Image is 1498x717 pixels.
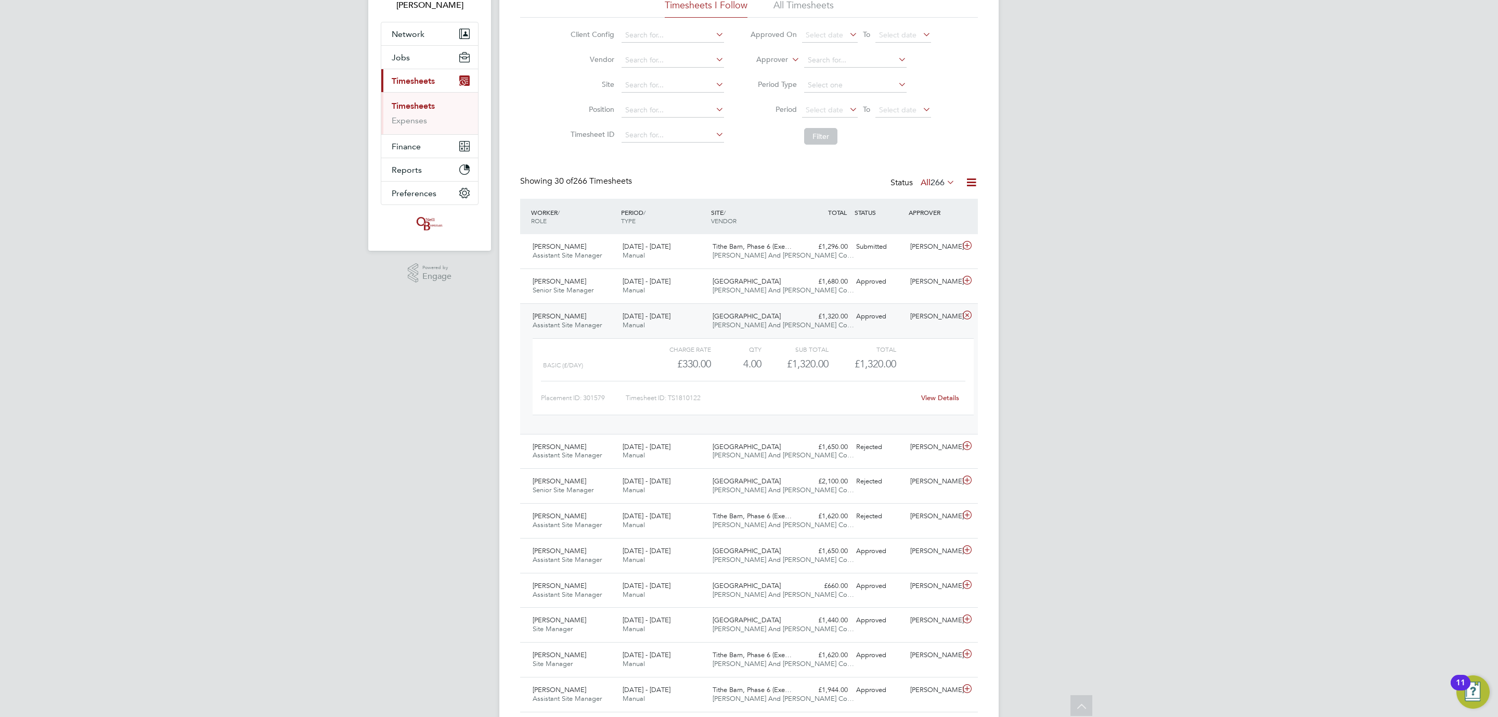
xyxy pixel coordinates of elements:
span: Assistant Site Manager [533,451,602,459]
div: £1,650.00 [798,543,852,560]
div: £1,320.00 [798,308,852,325]
div: [PERSON_NAME] [906,308,960,325]
span: Reports [392,165,422,175]
input: Search for... [622,78,724,93]
span: Assistant Site Manager [533,321,602,329]
a: Go to home page [381,215,479,232]
span: [DATE] - [DATE] [623,685,670,694]
input: Search for... [622,53,724,68]
span: [DATE] - [DATE] [623,616,670,624]
span: Assistant Site Manager [533,251,602,260]
div: Approved [852,543,906,560]
div: Rejected [852,439,906,456]
span: Senior Site Manager [533,286,593,295]
span: [PERSON_NAME] [533,650,586,659]
div: £1,620.00 [798,647,852,664]
span: Senior Site Manager [533,485,593,494]
span: Assistant Site Manager [533,555,602,564]
span: To [860,28,873,41]
span: ROLE [531,216,547,225]
span: TYPE [621,216,636,225]
div: Timesheet ID: TS1810122 [626,390,914,406]
input: Search for... [622,103,724,118]
span: Manual [623,286,645,295]
span: [PERSON_NAME] And [PERSON_NAME] Co… [713,485,854,494]
button: Filter [804,128,837,145]
span: 266 [931,177,945,188]
div: Placement ID: 301579 [541,390,626,406]
span: Manual [623,321,645,329]
label: Period [750,105,797,114]
span: [PERSON_NAME] And [PERSON_NAME] Co… [713,555,854,564]
div: [PERSON_NAME] [906,578,960,595]
div: £1,944.00 [798,682,852,699]
span: [GEOGRAPHIC_DATA] [713,581,781,590]
span: Manual [623,555,645,564]
span: Tithe Barn, Phase 6 (Exe… [713,650,792,659]
div: Approved [852,612,906,629]
a: Powered byEngage [408,263,452,283]
span: 266 Timesheets [554,176,632,186]
label: Client Config [567,30,614,39]
div: [PERSON_NAME] [906,543,960,560]
label: Timesheet ID [567,130,614,139]
div: £1,296.00 [798,238,852,255]
span: [PERSON_NAME] And [PERSON_NAME] Co… [713,694,854,703]
span: [DATE] - [DATE] [623,442,670,451]
span: Manual [623,485,645,494]
span: [PERSON_NAME] [533,511,586,520]
span: [DATE] - [DATE] [623,312,670,321]
span: [DATE] - [DATE] [623,477,670,485]
div: [PERSON_NAME] [906,439,960,456]
span: / [724,208,726,216]
div: [PERSON_NAME] [906,612,960,629]
div: £1,440.00 [798,612,852,629]
span: Tithe Barn, Phase 6 (Exe… [713,242,792,251]
span: [DATE] - [DATE] [623,511,670,520]
span: Network [392,29,424,39]
input: Search for... [622,128,724,143]
div: PERIOD [618,203,708,230]
label: Vendor [567,55,614,64]
span: Assistant Site Manager [533,590,602,599]
div: Total [829,343,896,355]
span: [DATE] - [DATE] [623,242,670,251]
div: 11 [1456,683,1465,696]
a: View Details [921,393,959,402]
span: Select date [806,105,843,114]
span: Manual [623,590,645,599]
span: / [643,208,645,216]
label: Site [567,80,614,89]
span: Tithe Barn, Phase 6 (Exe… [713,685,792,694]
span: [PERSON_NAME] [533,477,586,485]
button: Finance [381,135,478,158]
span: [DATE] - [DATE] [623,581,670,590]
label: Period Type [750,80,797,89]
span: [DATE] - [DATE] [623,277,670,286]
span: Manual [623,251,645,260]
span: [GEOGRAPHIC_DATA] [713,616,781,624]
span: Manual [623,451,645,459]
span: [DATE] - [DATE] [623,546,670,555]
div: £1,320.00 [761,355,829,373]
button: Open Resource Center, 11 new notifications [1456,675,1490,709]
span: / [558,208,560,216]
span: Timesheets [392,76,435,86]
div: £1,620.00 [798,508,852,525]
span: [PERSON_NAME] [533,312,586,321]
button: Preferences [381,182,478,204]
span: [PERSON_NAME] And [PERSON_NAME] Co… [713,451,854,459]
div: STATUS [852,203,906,222]
span: Manual [623,694,645,703]
span: £1,320.00 [855,357,896,370]
span: Assistant Site Manager [533,520,602,529]
span: [GEOGRAPHIC_DATA] [713,546,781,555]
div: QTY [711,343,761,355]
button: Jobs [381,46,478,69]
span: Powered by [422,263,451,272]
span: [PERSON_NAME] [533,242,586,251]
label: Position [567,105,614,114]
div: Approved [852,578,906,595]
span: To [860,103,873,116]
span: [PERSON_NAME] And [PERSON_NAME] Co… [713,624,854,633]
